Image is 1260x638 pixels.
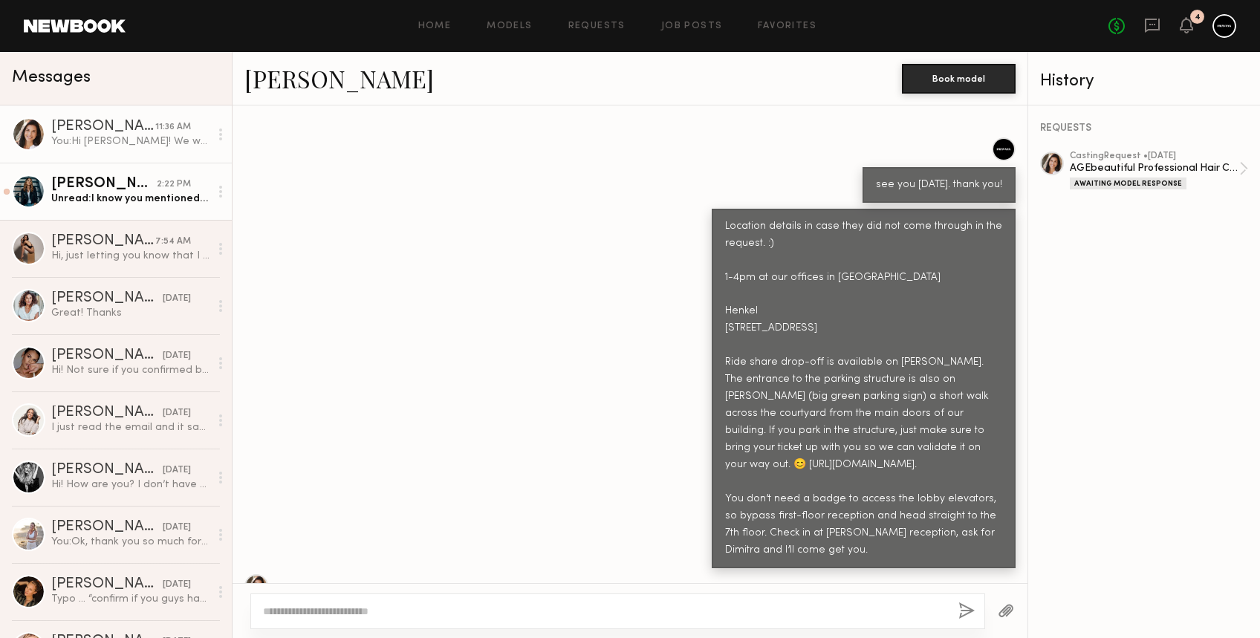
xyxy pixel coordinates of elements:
div: [DATE] [163,463,191,478]
a: Requests [568,22,626,31]
a: Models [487,22,532,31]
div: 4 [1195,13,1201,22]
div: [PERSON_NAME] [51,577,163,592]
div: You: Hi [PERSON_NAME]! We wanted to reach back out and see if you're available for this shoot. We... [51,134,210,149]
div: History [1040,73,1248,90]
div: [PERSON_NAME] [51,406,163,420]
div: Hi, just letting you know that I sent over the Hair selfie and intro video. Thank you so much for... [51,249,210,263]
div: Location details in case they did not come through in the request. :) 1-4pm at our offices in [GE... [725,218,1002,559]
span: Messages [12,69,91,86]
div: REQUESTS [1040,123,1248,134]
div: see you [DATE]. thank you! [876,177,1002,194]
a: Favorites [758,22,816,31]
div: [PERSON_NAME] [51,463,163,478]
div: [PERSON_NAME] [51,120,155,134]
div: [DATE] [163,578,191,592]
a: castingRequest •[DATE]AGEbeautiful Professional Hair Color Campaign Gray CoverageAwaiting Model R... [1070,152,1248,189]
div: [PERSON_NAME] [51,234,155,249]
a: Job Posts [661,22,723,31]
div: Unread: I know you mentioned above possibly but curious what we would color exactly. Ty! [51,192,210,206]
div: AGEbeautiful Professional Hair Color Campaign Gray Coverage [1070,161,1239,175]
div: [PERSON_NAME] [51,348,163,363]
div: 2:22 PM [157,178,191,192]
div: [DATE] [163,406,191,420]
div: [PERSON_NAME] [51,177,157,192]
div: 11:36 AM [155,120,191,134]
a: [PERSON_NAME] [244,62,434,94]
div: Great! Thanks [51,306,210,320]
div: Awaiting Model Response [1070,178,1186,189]
div: Hi! Not sure if you confirmed bookings already, but wanted to let you know I just got back [DATE]... [51,363,210,377]
a: Book model [902,71,1016,84]
div: You: Ok, thank you so much for the reply! :) [51,535,210,549]
div: I just read the email and it says the color is more permanent in the two weeks that was said in t... [51,420,210,434]
div: [DATE] [163,292,191,306]
div: [PERSON_NAME] [51,520,163,535]
div: Typo … “confirm if you guys have booked”. [51,592,210,606]
div: casting Request • [DATE] [1070,152,1239,161]
button: Book model [902,64,1016,94]
div: Hi! How are you? I don’t have any gray hair! I have natural blonde hair with highlights. I’m base... [51,478,210,492]
div: 7:54 AM [155,235,191,249]
div: [DATE] [163,349,191,363]
div: [DATE] [163,521,191,535]
div: [PERSON_NAME] [51,291,163,306]
a: Home [418,22,452,31]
